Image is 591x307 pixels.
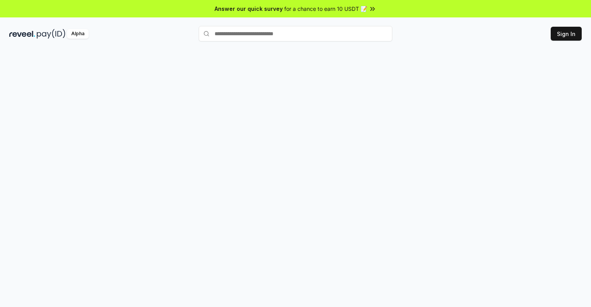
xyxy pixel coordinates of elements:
[9,29,35,39] img: reveel_dark
[215,5,283,13] span: Answer our quick survey
[37,29,65,39] img: pay_id
[551,27,582,41] button: Sign In
[67,29,89,39] div: Alpha
[284,5,367,13] span: for a chance to earn 10 USDT 📝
